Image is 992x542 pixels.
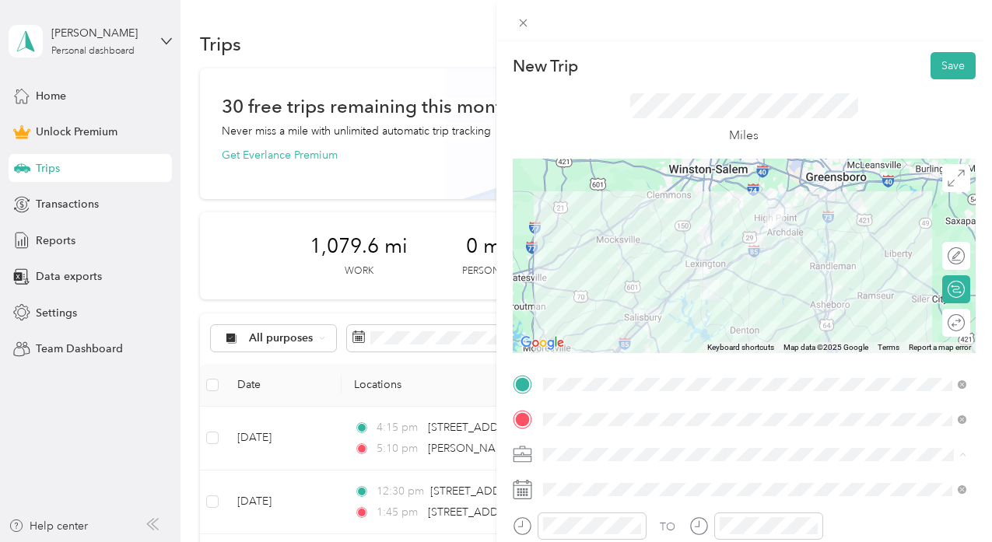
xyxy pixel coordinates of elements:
div: TO [660,519,675,535]
iframe: Everlance-gr Chat Button Frame [905,455,992,542]
button: Save [931,52,976,79]
p: New Trip [513,55,578,77]
p: Miles [729,126,759,145]
img: Google [517,333,568,353]
a: Open this area in Google Maps (opens a new window) [517,333,568,353]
